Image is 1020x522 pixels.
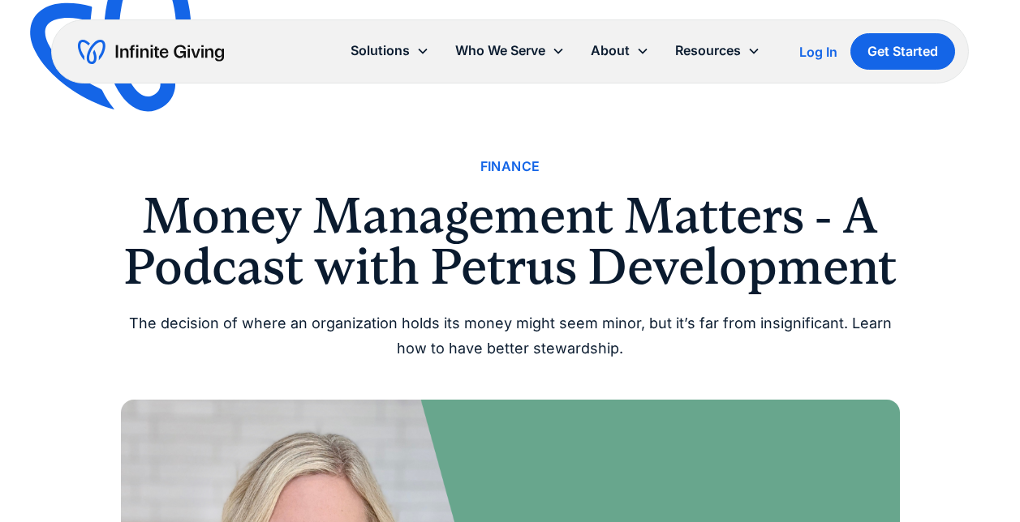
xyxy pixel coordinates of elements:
div: Who We Serve [442,33,578,68]
div: Log In [799,45,837,58]
a: home [78,39,224,65]
a: Log In [799,42,837,62]
a: Get Started [850,33,955,70]
div: About [591,40,630,62]
div: Solutions [338,33,442,68]
h1: Money Management Matters - A Podcast with Petrus Development [121,190,900,292]
div: About [578,33,662,68]
div: Resources [675,40,741,62]
div: Resources [662,33,773,68]
div: Who We Serve [455,40,545,62]
div: Solutions [351,40,410,62]
div: The decision of where an organization holds its money might seem minor, but it’s far from insigni... [121,311,900,361]
a: Finance [480,156,540,178]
